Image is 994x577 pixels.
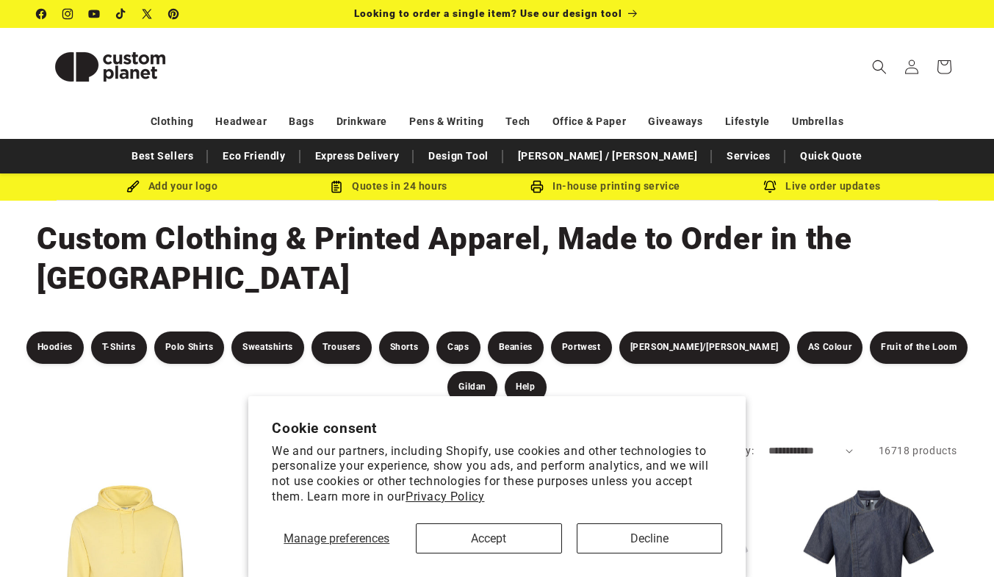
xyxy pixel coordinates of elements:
[577,523,722,553] button: Decline
[725,109,770,135] a: Lifestyle
[921,506,994,577] iframe: Chat Widget
[511,143,705,169] a: [PERSON_NAME] / [PERSON_NAME]
[124,143,201,169] a: Best Sellers
[863,51,896,83] summary: Search
[552,109,626,135] a: Office & Paper
[409,109,483,135] a: Pens & Writing
[151,109,194,135] a: Clothing
[505,109,530,135] a: Tech
[272,420,722,437] h2: Cookie consent
[64,177,281,196] div: Add your logo
[336,109,387,135] a: Drinkware
[215,143,292,169] a: Eco Friendly
[436,331,480,364] a: Caps
[32,28,190,105] a: Custom Planet
[488,331,544,364] a: Beanies
[281,177,497,196] div: Quotes in 24 hours
[311,331,372,364] a: Trousers
[870,331,968,364] a: Fruit of the Loom
[379,331,430,364] a: Shorts
[91,331,147,364] a: T-Shirts
[354,7,622,19] span: Looking to order a single item? Use our design tool
[215,109,267,135] a: Headwear
[530,180,544,193] img: In-house printing
[421,143,496,169] a: Design Tool
[797,331,862,364] a: AS Colour
[37,34,184,100] img: Custom Planet
[619,331,790,364] a: [PERSON_NAME]/[PERSON_NAME]
[763,180,777,193] img: Order updates
[792,109,843,135] a: Umbrellas
[551,331,612,364] a: Portwest
[37,219,957,298] h1: Custom Clothing & Printed Apparel, Made to Order in the [GEOGRAPHIC_DATA]
[272,523,401,553] button: Manage preferences
[714,177,931,196] div: Live order updates
[308,143,407,169] a: Express Delivery
[793,143,870,169] a: Quick Quote
[879,445,957,456] span: 16718 products
[126,180,140,193] img: Brush Icon
[231,331,304,364] a: Sweatshirts
[154,331,225,364] a: Polo Shirts
[416,523,561,553] button: Accept
[719,143,778,169] a: Services
[7,331,987,404] nav: Product filters
[330,180,343,193] img: Order Updates Icon
[497,177,714,196] div: In-house printing service
[406,490,484,503] a: Privacy Policy
[284,531,389,545] span: Manage preferences
[505,371,546,404] a: Help
[648,109,702,135] a: Giveaways
[447,371,497,404] a: Gildan
[289,109,314,135] a: Bags
[26,331,84,364] a: Hoodies
[272,444,722,505] p: We and our partners, including Shopify, use cookies and other technologies to personalize your ex...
